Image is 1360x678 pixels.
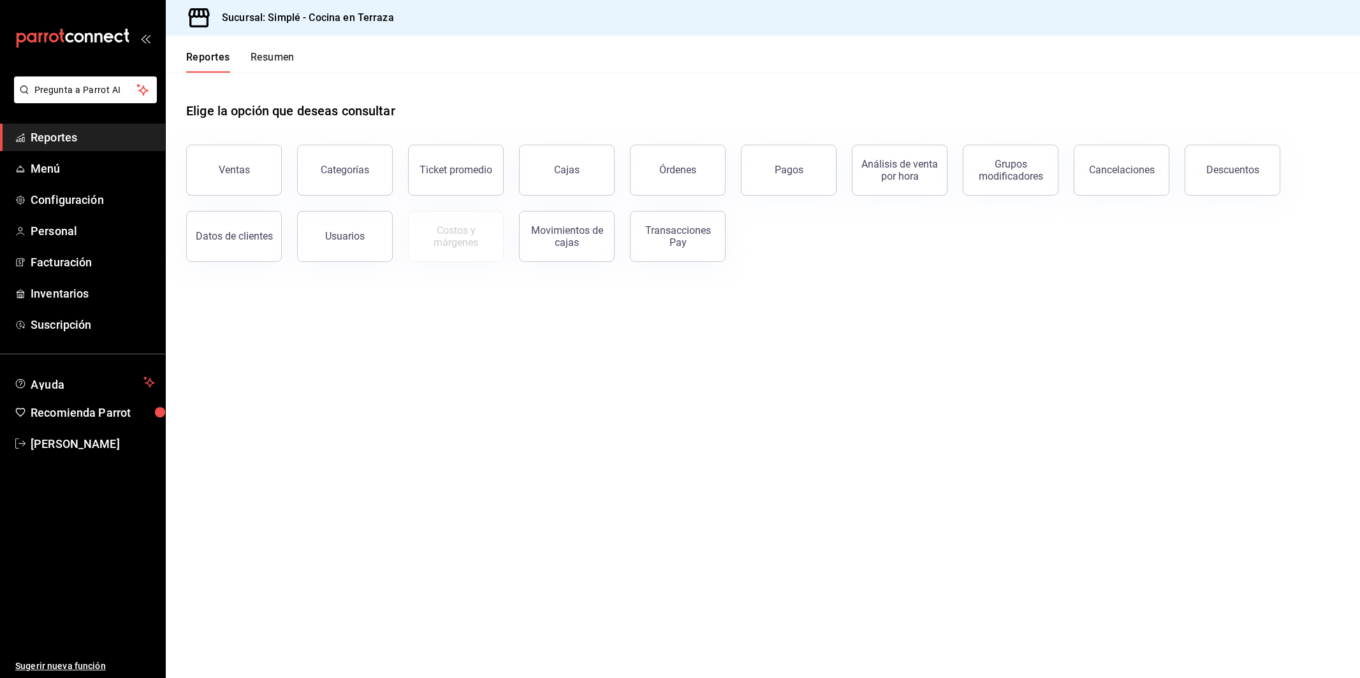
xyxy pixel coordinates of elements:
button: Análisis de venta por hora [852,145,947,196]
div: Análisis de venta por hora [860,158,939,182]
button: Ventas [186,145,282,196]
button: Reportes [186,51,230,73]
button: Pagos [741,145,837,196]
button: Grupos modificadores [963,145,1058,196]
h1: Elige la opción que deseas consultar [186,101,395,120]
span: Menú [31,160,155,177]
span: Reportes [31,129,155,146]
span: Suscripción [31,316,155,333]
div: Pagos [775,164,803,176]
span: Inventarios [31,285,155,302]
div: Datos de clientes [196,230,273,242]
button: Descuentos [1185,145,1280,196]
button: Usuarios [297,211,393,262]
span: Ayuda [31,375,138,390]
div: Ventas [219,164,250,176]
button: Pregunta a Parrot AI [14,76,157,103]
button: Cancelaciones [1074,145,1169,196]
button: Ticket promedio [408,145,504,196]
div: Categorías [321,164,369,176]
span: Personal [31,222,155,240]
h3: Sucursal: Simplé - Cocina en Terraza [212,10,394,25]
button: Resumen [251,51,295,73]
div: navigation tabs [186,51,295,73]
span: Sugerir nueva función [15,660,155,673]
span: Configuración [31,191,155,208]
button: open_drawer_menu [140,33,150,43]
div: Grupos modificadores [971,158,1050,182]
div: Ticket promedio [420,164,492,176]
a: Cajas [519,145,615,196]
span: Recomienda Parrot [31,404,155,421]
button: Transacciones Pay [630,211,726,262]
div: Descuentos [1206,164,1259,176]
div: Transacciones Pay [638,224,717,249]
div: Cajas [554,162,580,178]
button: Datos de clientes [186,211,282,262]
span: Pregunta a Parrot AI [34,83,137,97]
div: Órdenes [659,164,696,176]
div: Costos y márgenes [416,224,495,249]
div: Cancelaciones [1089,164,1155,176]
button: Órdenes [630,145,726,196]
button: Categorías [297,145,393,196]
div: Usuarios [325,230,365,242]
button: Movimientos de cajas [519,211,615,262]
span: Facturación [31,254,155,271]
a: Pregunta a Parrot AI [9,92,157,106]
span: [PERSON_NAME] [31,435,155,452]
div: Movimientos de cajas [527,224,606,249]
button: Contrata inventarios para ver este reporte [408,211,504,262]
